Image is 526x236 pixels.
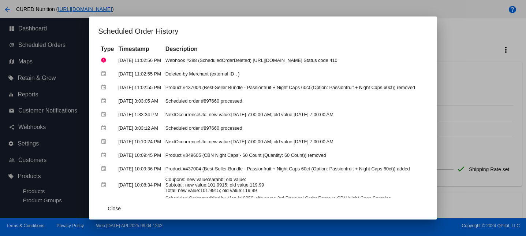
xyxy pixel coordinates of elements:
[116,67,163,80] td: [DATE] 11:02:55 PM
[101,163,109,174] mat-icon: event
[101,82,109,93] mat-icon: event
[101,122,109,134] mat-icon: event
[98,202,130,215] button: Close dialog
[116,122,163,134] td: [DATE] 3:03:12 AM
[101,179,109,191] mat-icon: event
[116,195,163,213] td: [DATE] 3:02:57 AM
[116,81,163,94] td: [DATE] 11:02:55 PM
[164,195,427,213] td: Scheduled Order modified by Map Id 8859 with name 3rd Renewal Order Remove CBN Night Caps Samples...
[164,54,427,67] td: Webhook #288 (ScheduledOrderDeleted) [URL][DOMAIN_NAME] Status code 410
[164,95,427,107] td: Scheduled order #897660 processed.
[164,149,427,162] td: Product #349605 (CBN Night Caps - 60 Count (Quantity: 60 Count)) removed
[99,45,116,53] th: Type
[101,136,109,147] mat-icon: event
[116,149,163,162] td: [DATE] 10:09:45 PM
[101,68,109,80] mat-icon: event
[164,81,427,94] td: Product #437004 (Best-Seller Bundle - Passionfruit + Night Caps 60ct (Option: Passionfruit + Nigh...
[164,162,427,175] td: Product #437004 (Best-Seller Bundle - Passionfruit + Night Caps 60ct (Option: Passionfruit + Nigh...
[101,150,109,161] mat-icon: event
[108,206,121,211] span: Close
[116,54,163,67] td: [DATE] 11:02:56 PM
[164,108,427,121] td: NextOccurrenceUtc: new value:[DATE] 7:00:00 AM; old value:[DATE] 7:00:00 AM
[164,176,427,194] td: Coupons: new value:sarahb; old value: Subtotal: new value:101.9915; old value:119.99 Total: new v...
[164,135,427,148] td: NextOccurrenceUtc: new value:[DATE] 7:00:00 AM; old value:[DATE] 7:00:00 AM
[116,95,163,107] td: [DATE] 3:03:05 AM
[164,45,427,53] th: Description
[164,67,427,80] td: Deleted by Merchant (external ID , )
[164,122,427,134] td: Scheduled order #897660 processed.
[116,108,163,121] td: [DATE] 1:33:34 PM
[101,109,109,120] mat-icon: event
[116,176,163,194] td: [DATE] 10:08:34 PM
[98,25,428,37] h1: Scheduled Order History
[116,135,163,148] td: [DATE] 10:10:24 PM
[101,55,109,66] mat-icon: error
[101,95,109,107] mat-icon: event
[116,45,163,53] th: Timestamp
[116,162,163,175] td: [DATE] 10:09:36 PM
